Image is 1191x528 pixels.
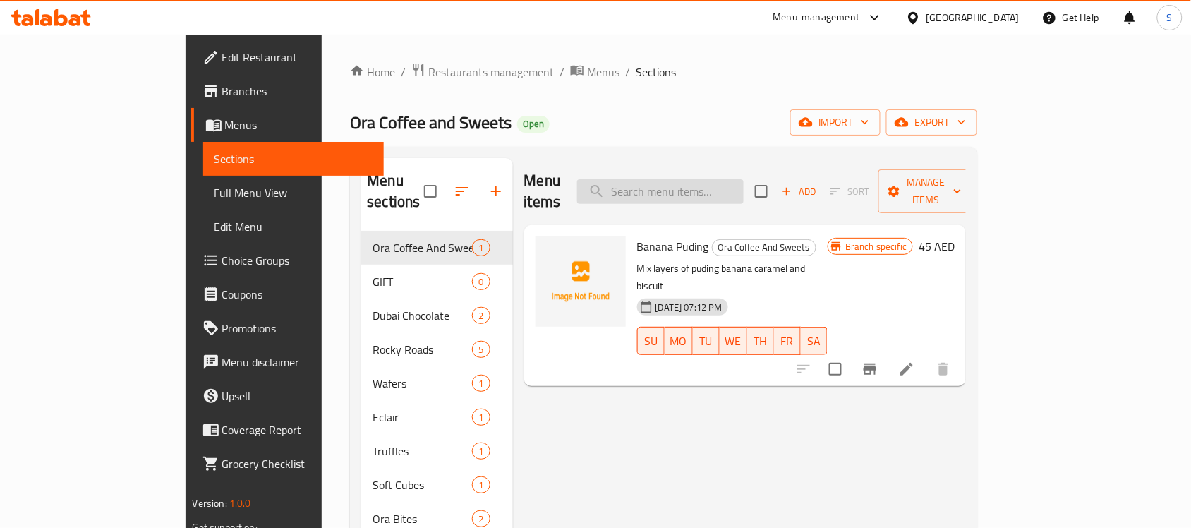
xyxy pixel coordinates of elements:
span: Coverage Report [222,421,373,438]
div: items [472,510,490,527]
span: import [802,114,869,131]
div: items [472,341,490,358]
span: Full Menu View [214,184,373,201]
span: FR [780,331,795,352]
span: Restaurants management [428,64,554,80]
a: Grocery Checklist [191,447,385,481]
a: Edit Restaurant [191,40,385,74]
button: MO [665,327,693,355]
span: Wafers [373,375,472,392]
span: Promotions [222,320,373,337]
a: Menu disclaimer [191,345,385,379]
div: Truffles1 [361,434,512,468]
div: items [472,476,490,493]
span: Version: [193,494,227,512]
span: Menu disclaimer [222,354,373,371]
div: Menu-management [773,9,860,26]
span: Ora Bites [373,510,472,527]
a: Menus [570,63,619,81]
span: Truffles [373,443,472,460]
span: TU [699,331,714,352]
span: Menus [225,116,373,133]
a: Coupons [191,277,385,311]
span: Ora Coffee And Sweets [713,239,816,256]
span: S [1167,10,1173,25]
a: Sections [203,142,385,176]
button: SA [801,327,828,355]
button: Add [776,181,821,203]
span: SU [643,331,659,352]
span: SA [806,331,822,352]
span: Banana Puding [637,236,709,257]
span: Edit Restaurant [222,49,373,66]
button: WE [720,327,747,355]
span: Branches [222,83,373,100]
a: Menus [191,108,385,142]
h6: 45 AED [919,236,955,256]
span: Add [780,184,818,200]
div: items [472,375,490,392]
div: [GEOGRAPHIC_DATA] [926,10,1020,25]
button: import [790,109,881,136]
span: Sort sections [445,174,479,208]
li: / [401,64,406,80]
span: Choice Groups [222,252,373,269]
span: 5 [473,343,489,356]
span: 0 [473,275,489,289]
span: export [897,114,966,131]
span: Menus [587,64,619,80]
h2: Menu sections [367,170,423,212]
div: Soft Cubes [373,476,472,493]
a: Choice Groups [191,244,385,277]
span: [DATE] 07:12 PM [650,301,728,314]
input: search [577,179,744,204]
div: Wafers1 [361,366,512,400]
a: Full Menu View [203,176,385,210]
span: Branch specific [840,240,912,253]
span: Ora Coffee and Sweets [350,107,512,138]
div: items [472,307,490,324]
span: 1 [473,241,489,255]
button: TU [693,327,720,355]
span: Sections [214,150,373,167]
span: 1 [473,445,489,458]
nav: breadcrumb [350,63,977,81]
span: 1 [473,377,489,390]
a: Edit menu item [898,361,915,378]
span: Eclair [373,409,472,426]
span: MO [670,331,687,352]
span: 1.0.0 [229,494,251,512]
button: Manage items [878,169,973,213]
span: 2 [473,512,489,526]
img: Banana Puding [536,236,626,327]
a: Restaurants management [411,63,554,81]
h2: Menu items [524,170,561,212]
p: Mix layers of puding banana caramel and biscuit [637,260,828,295]
li: / [625,64,630,80]
span: 2 [473,309,489,323]
div: Eclair1 [361,400,512,434]
div: items [472,443,490,460]
span: Add item [776,181,821,203]
span: Select all sections [416,176,445,206]
span: Rocky Roads [373,341,472,358]
a: Branches [191,74,385,108]
div: items [472,409,490,426]
div: items [472,239,490,256]
span: Select section [746,176,776,206]
div: Ora Coffee And Sweets [712,239,816,256]
button: delete [926,352,960,386]
span: Select section first [821,181,878,203]
span: Open [517,118,550,130]
span: GIFT [373,273,472,290]
span: Grocery Checklist [222,455,373,472]
span: Ora Coffee And Sweets [373,239,472,256]
span: Manage items [890,174,962,209]
span: WE [725,331,742,352]
span: Coupons [222,286,373,303]
div: Soft Cubes1 [361,468,512,502]
span: 1 [473,411,489,424]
